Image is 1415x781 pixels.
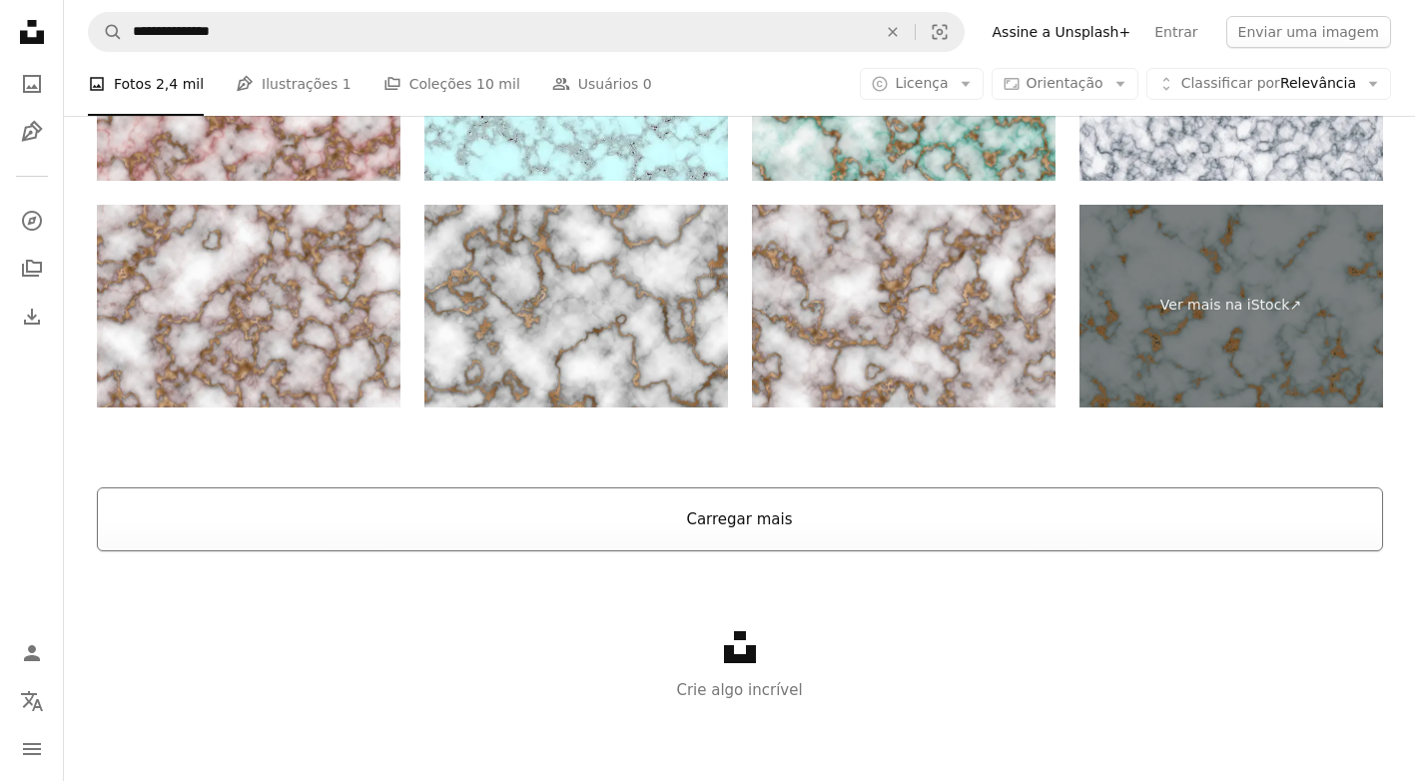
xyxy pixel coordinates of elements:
[981,16,1143,48] a: Assine a Unsplash+
[89,13,123,51] button: Pesquise na Unsplash
[476,73,520,95] span: 10 mil
[895,75,948,91] span: Licença
[424,205,728,407] img: Design de textura de mármore. Ilustração de fundo luxuosa moderna. Padrão abstrato para piso, ped...
[343,73,352,95] span: 1
[88,12,965,52] form: Pesquise conteúdo visual em todo o site
[871,13,915,51] button: Limpar
[12,12,52,56] a: Início — Unsplash
[1146,68,1391,100] button: Classificar porRelevância
[12,681,52,721] button: Idioma
[1142,16,1209,48] a: Entrar
[12,201,52,241] a: Explorar
[12,112,52,152] a: Ilustrações
[97,487,1383,551] button: Carregar mais
[860,68,983,100] button: Licença
[236,52,352,116] a: Ilustrações 1
[97,205,400,407] img: Design de textura de mármore. Ilustração de fundo luxuosa moderna. Padrão abstrato para piso, ped...
[1181,74,1356,94] span: Relevância
[1079,205,1383,407] a: Ver mais na iStock↗
[643,73,652,95] span: 0
[992,68,1138,100] button: Orientação
[12,249,52,289] a: Coleções
[383,52,520,116] a: Coleções 10 mil
[12,297,52,337] a: Histórico de downloads
[916,13,964,51] button: Pesquisa visual
[64,678,1415,702] p: Crie algo incrível
[1181,75,1280,91] span: Classificar por
[12,633,52,673] a: Entrar / Cadastrar-se
[12,64,52,104] a: Fotos
[1027,75,1103,91] span: Orientação
[552,52,652,116] a: Usuários 0
[752,205,1056,407] img: Design de textura de mármore. Ilustração de fundo luxuosa moderna. Padrão abstrato para piso, ped...
[12,729,52,769] button: Menu
[1226,16,1391,48] button: Enviar uma imagem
